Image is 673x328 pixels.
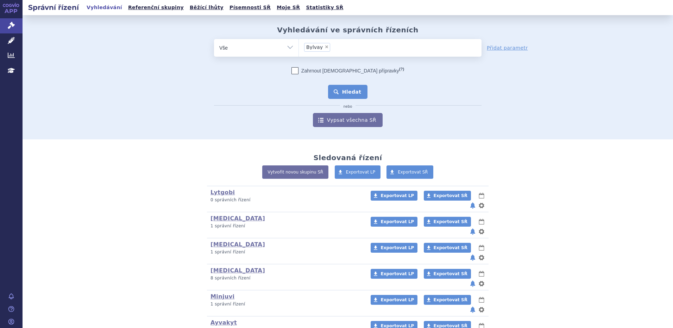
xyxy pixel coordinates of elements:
span: Exportovat SŘ [434,219,467,224]
p: 0 správních řízení [210,197,361,203]
button: lhůty [478,217,485,226]
a: Exportovat LP [371,269,417,279]
span: Exportovat LP [346,170,376,175]
p: 8 správních řízení [210,275,361,281]
button: lhůty [478,296,485,304]
span: × [325,45,329,49]
span: Exportovat LP [380,271,414,276]
a: Běžící lhůty [188,3,226,12]
button: lhůty [478,270,485,278]
label: Zahrnout [DEMOGRAPHIC_DATA] přípravky [291,67,404,74]
a: Exportovat SŘ [424,243,471,253]
a: Písemnosti SŘ [227,3,273,12]
span: Exportovat SŘ [434,271,467,276]
a: Minjuvi [210,293,234,300]
button: Hledat [328,85,368,99]
a: Exportovat SŘ [424,217,471,227]
a: Referenční skupiny [126,3,186,12]
span: Exportovat LP [380,297,414,302]
p: 1 správní řízení [210,301,361,307]
button: nastavení [478,253,485,262]
button: lhůty [478,244,485,252]
h2: Sledovaná řízení [313,153,382,162]
a: Vytvořit novou skupinu SŘ [262,165,328,179]
a: [MEDICAL_DATA] [210,241,265,248]
button: nastavení [478,305,485,314]
a: Vypsat všechna SŘ [313,113,383,127]
a: [MEDICAL_DATA] [210,215,265,222]
span: Exportovat SŘ [434,193,467,198]
a: Moje SŘ [275,3,302,12]
button: notifikace [469,227,476,236]
button: notifikace [469,201,476,210]
a: Exportovat LP [371,243,417,253]
a: Exportovat SŘ [424,295,471,305]
a: Exportovat LP [371,217,417,227]
p: 1 správní řízení [210,249,361,255]
button: notifikace [469,305,476,314]
i: nebo [340,105,356,109]
a: Exportovat LP [371,295,417,305]
a: Ayvakyt [210,319,237,326]
span: Bylvay [306,45,323,50]
a: Přidat parametr [487,44,528,51]
span: Exportovat LP [380,193,414,198]
a: Exportovat SŘ [424,191,471,201]
a: Exportovat SŘ [424,269,471,279]
a: Exportovat LP [335,165,381,179]
input: Bylvay [332,43,336,51]
a: Statistiky SŘ [304,3,345,12]
abbr: (?) [399,67,404,71]
span: Exportovat SŘ [398,170,428,175]
button: notifikace [469,279,476,288]
button: nastavení [478,279,485,288]
button: lhůty [478,191,485,200]
h2: Správní řízení [23,2,84,12]
button: nastavení [478,201,485,210]
span: Exportovat SŘ [434,245,467,250]
a: Exportovat LP [371,191,417,201]
a: Vyhledávání [84,3,124,12]
span: Exportovat LP [380,245,414,250]
span: Exportovat SŘ [434,297,467,302]
span: Exportovat LP [380,219,414,224]
p: 1 správní řízení [210,223,361,229]
a: Lytgobi [210,189,235,196]
h2: Vyhledávání ve správních řízeních [277,26,419,34]
a: Exportovat SŘ [386,165,433,179]
a: [MEDICAL_DATA] [210,267,265,274]
button: nastavení [478,227,485,236]
button: notifikace [469,253,476,262]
